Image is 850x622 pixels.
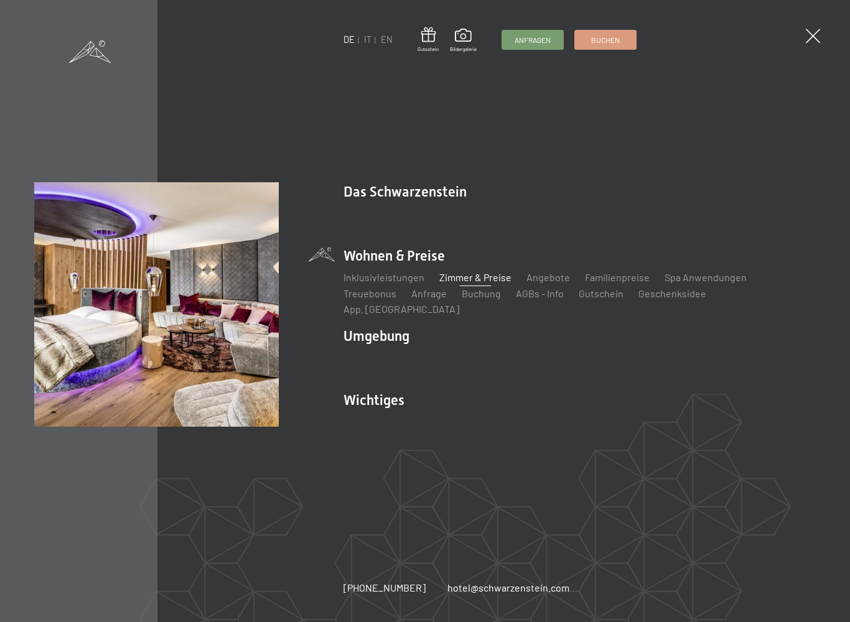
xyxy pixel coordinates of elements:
[411,287,447,299] a: Anfrage
[447,581,569,595] a: hotel@schwarzenstein.com
[381,34,393,45] a: EN
[343,271,424,283] a: Inklusivleistungen
[343,287,396,299] a: Treuebonus
[585,271,650,283] a: Familienpreise
[439,271,511,283] a: Zimmer & Preise
[343,34,355,45] a: DE
[462,287,501,299] a: Buchung
[575,30,636,49] a: Buchen
[343,581,426,595] a: [PHONE_NUMBER]
[591,35,620,45] span: Buchen
[638,287,706,299] a: Geschenksidee
[418,27,439,53] a: Gutschein
[418,46,439,53] span: Gutschein
[343,582,426,593] span: [PHONE_NUMBER]
[526,271,570,283] a: Angebote
[450,29,477,52] a: Bildergalerie
[450,46,477,53] span: Bildergalerie
[579,287,623,299] a: Gutschein
[343,303,459,315] a: App. [GEOGRAPHIC_DATA]
[502,30,563,49] a: Anfragen
[364,34,371,45] a: IT
[665,271,747,283] a: Spa Anwendungen
[516,287,564,299] a: AGBs - Info
[515,35,551,45] span: Anfragen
